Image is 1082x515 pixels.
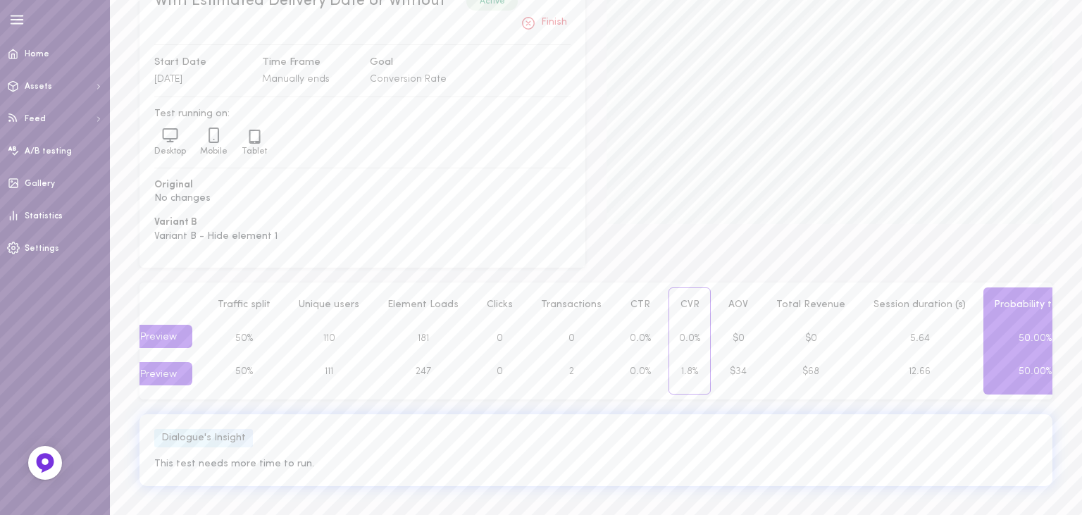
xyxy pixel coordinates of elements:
span: Element Loads [387,299,459,310]
span: 50% [235,366,253,377]
span: Start Date [154,55,248,70]
span: 247 [416,366,431,377]
span: Desktop [154,147,186,156]
span: $0 [805,333,817,344]
span: Assets [25,82,52,91]
span: $68 [802,366,819,377]
span: 50.00% [1019,366,1052,377]
span: Tablet [242,147,267,156]
span: 0.0% [630,366,651,377]
span: 2 [569,366,574,377]
span: 0 [568,333,575,344]
span: 111 [325,366,333,377]
span: 0 [497,366,503,377]
span: Goal [370,55,464,70]
span: Session duration (s) [873,299,966,310]
span: A/B testing [25,147,72,156]
span: Statistics [25,212,63,221]
span: 12.66 [909,366,931,377]
span: Mobile [200,147,228,156]
span: Settings [25,244,59,253]
span: 50.00% [1019,333,1052,344]
span: Original [154,178,571,192]
span: Total Revenue [776,299,845,310]
span: 0.0% [630,333,651,344]
span: CVR [680,299,699,310]
span: $34 [730,366,747,377]
span: Test running on: [154,107,571,121]
div: Dialogue's Insight [154,429,253,447]
img: Feedback Button [35,452,56,473]
span: Home [25,50,49,58]
span: [DATE] [154,74,182,85]
span: $0 [733,333,745,344]
span: Probability to win [994,299,1076,310]
span: 0 [497,333,503,344]
span: Clicks [487,299,513,310]
button: Finish [517,12,571,35]
span: Transactions [541,299,602,310]
span: Traffic split [218,299,270,310]
span: 50% [235,333,253,344]
span: This test needs more time to run. [154,457,1038,471]
span: No changes [154,192,571,206]
span: Unique users [299,299,359,310]
span: Variant B [154,216,571,230]
span: Time Frame [262,55,356,70]
span: Gallery [25,180,55,188]
span: 181 [418,333,429,344]
span: Feed [25,115,46,123]
span: 110 [323,333,335,344]
span: 1.8% [681,366,698,377]
button: Preview [125,362,192,385]
span: Conversion Rate [370,74,447,85]
span: Manually ends [262,74,330,85]
button: Preview [125,325,192,348]
span: CTR [630,299,650,310]
span: 5.64 [910,333,930,344]
span: AOV [728,299,748,310]
span: Variant B - Hide element 1 [154,230,571,244]
span: 0.0% [679,333,700,344]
